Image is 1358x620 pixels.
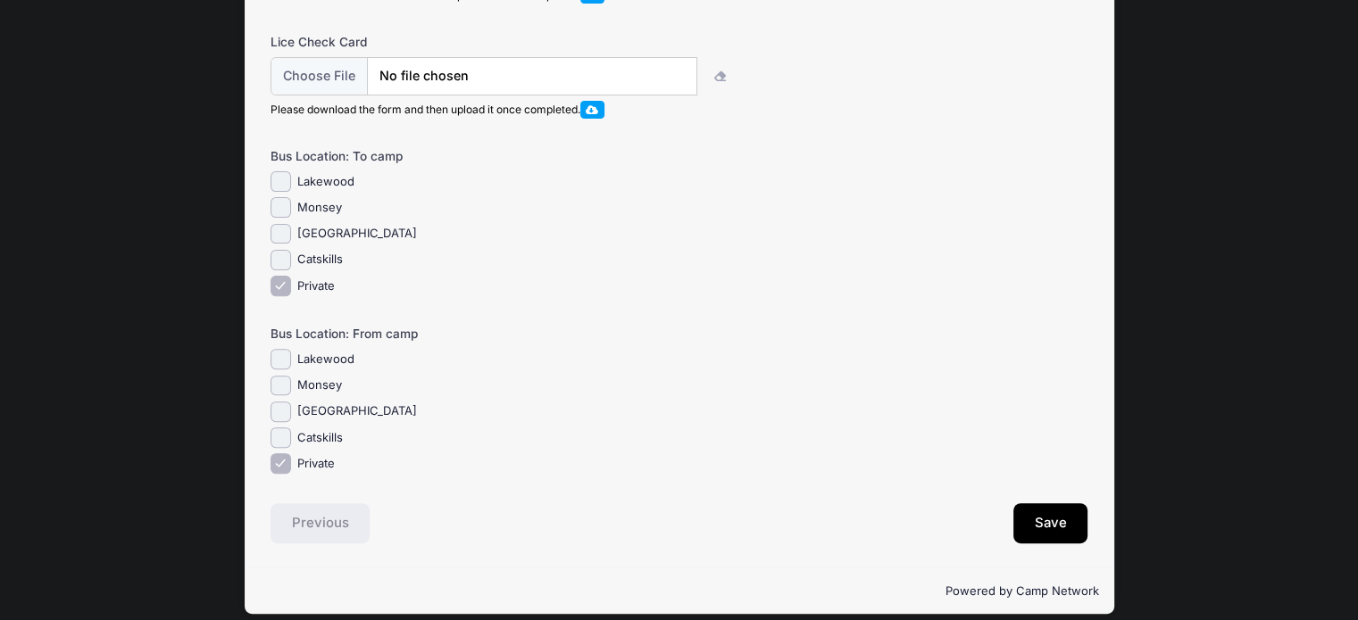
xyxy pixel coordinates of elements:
label: Catskills [297,251,343,269]
label: Bus Location: From camp [271,325,543,343]
p: Powered by Camp Network [259,583,1100,600]
label: Catskills [297,429,343,447]
label: Monsey [297,199,342,217]
label: Lakewood [297,351,354,368]
label: Lice Check Card [271,33,543,51]
label: Monsey [297,376,342,394]
button: Save [1013,503,1088,544]
label: [GEOGRAPHIC_DATA] [297,402,417,420]
label: Lakewood [297,173,354,191]
label: Bus Location: To camp [271,147,543,165]
div: Please download the form and then upload it once completed. [271,101,747,118]
label: Private [297,455,335,473]
label: [GEOGRAPHIC_DATA] [297,225,417,243]
label: Private [297,277,335,295]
